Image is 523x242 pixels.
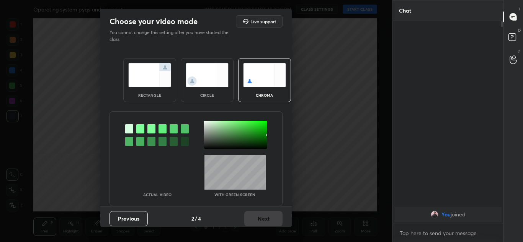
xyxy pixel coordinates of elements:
img: 5e7d78be74424a93b69e3b6a16e44824.jpg [431,211,438,218]
h4: / [195,214,197,223]
p: Actual Video [143,193,172,197]
p: T [518,6,521,12]
p: G [518,49,521,55]
div: grid [393,205,503,224]
h5: Live support [250,19,276,24]
span: You [441,211,451,218]
p: With green screen [214,193,255,197]
button: Previous [110,211,148,226]
div: rectangle [134,93,165,97]
img: circleScreenIcon.acc0effb.svg [186,63,229,87]
img: chromaScreenIcon.c19ab0a0.svg [243,63,286,87]
p: Chat [393,0,417,21]
div: chroma [249,93,280,97]
h4: 4 [198,214,201,223]
span: joined [451,211,466,218]
p: D [518,28,521,33]
h2: Choose your video mode [110,16,198,26]
p: You cannot change this setting after you have started the class [110,29,234,43]
img: normalScreenIcon.ae25ed63.svg [128,63,171,87]
h4: 2 [191,214,194,223]
div: circle [192,93,222,97]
